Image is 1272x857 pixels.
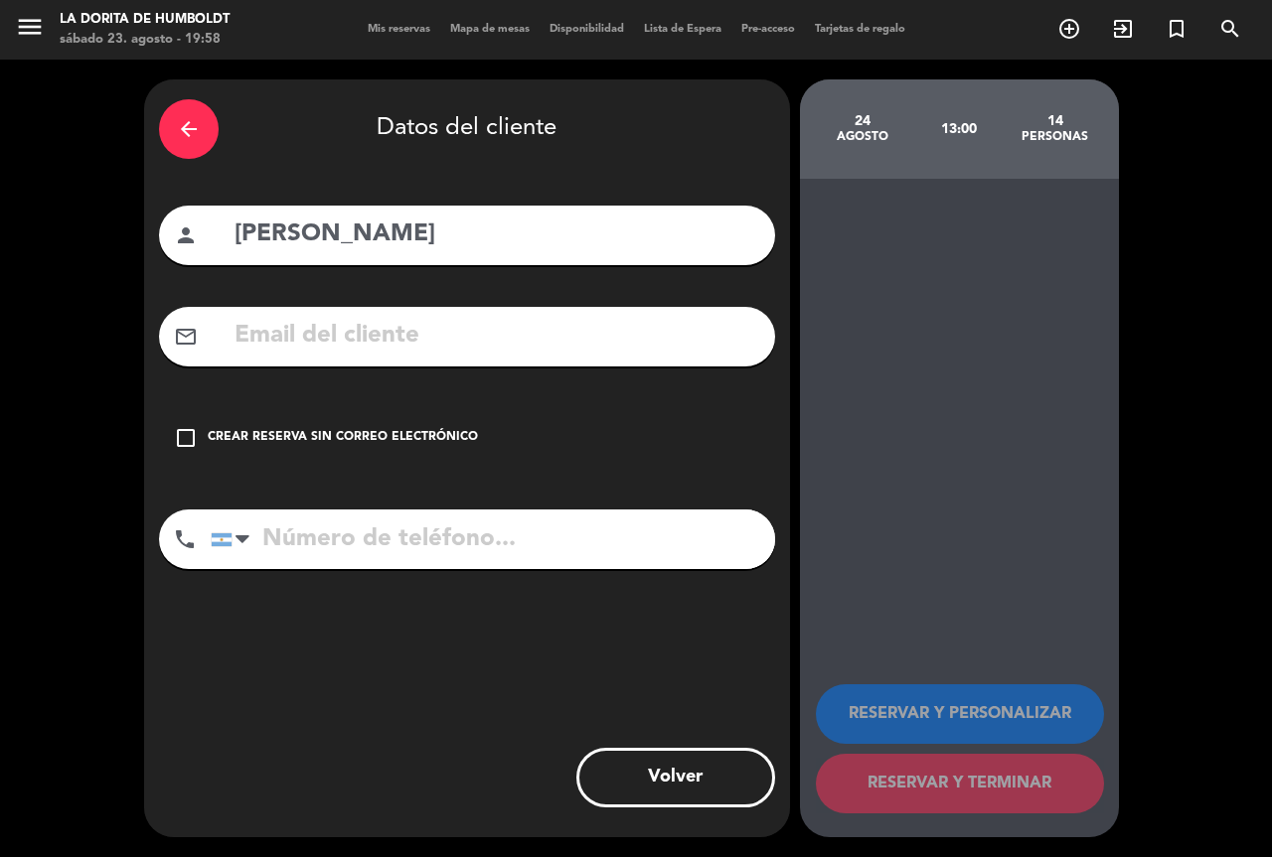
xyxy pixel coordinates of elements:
div: agosto [815,129,911,145]
input: Email del cliente [233,316,760,357]
span: Tarjetas de regalo [805,24,915,35]
div: personas [1007,129,1103,145]
span: Mapa de mesas [440,24,540,35]
button: RESERVAR Y PERSONALIZAR [816,684,1104,744]
i: check_box_outline_blank [174,426,198,450]
span: Mis reservas [358,24,440,35]
div: Datos del cliente [159,94,775,164]
span: Lista de Espera [634,24,731,35]
i: turned_in_not [1165,17,1189,41]
i: exit_to_app [1111,17,1135,41]
button: menu [15,12,45,49]
input: Nombre del cliente [233,214,760,255]
div: Argentina: +54 [212,510,257,568]
i: add_circle_outline [1057,17,1081,41]
span: Disponibilidad [540,24,634,35]
i: phone [173,527,197,551]
span: Pre-acceso [731,24,805,35]
div: sábado 23. agosto - 19:58 [60,30,230,50]
button: RESERVAR Y TERMINAR [816,754,1104,813]
div: La Dorita de Humboldt [60,10,230,30]
div: 13:00 [910,94,1007,164]
i: search [1218,17,1242,41]
i: menu [15,12,45,42]
input: Número de teléfono... [211,509,775,569]
div: 24 [815,113,911,129]
i: arrow_back [177,117,201,141]
i: person [174,223,198,247]
div: 14 [1007,113,1103,129]
i: mail_outline [174,325,198,349]
button: Volver [576,748,775,807]
div: Crear reserva sin correo electrónico [208,428,478,448]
